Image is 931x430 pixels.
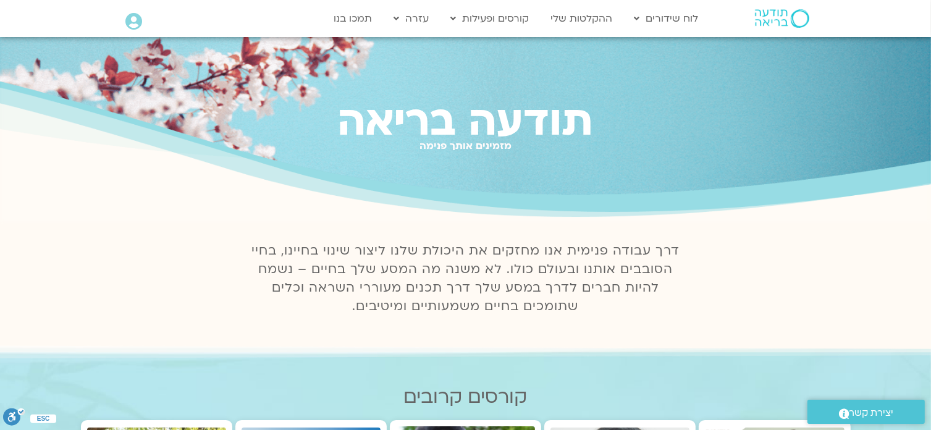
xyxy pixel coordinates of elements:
a: עזרה [387,7,435,30]
h2: קורסים קרובים [81,386,851,408]
a: ההקלטות שלי [545,7,619,30]
a: קורסים ופעילות [444,7,536,30]
p: דרך עבודה פנימית אנו מחזקים את היכולת שלנו ליצור שינוי בחיינו, בחיי הסובבים אותנו ובעולם כולו. לא... [245,242,687,316]
a: תמכו בנו [327,7,378,30]
a: יצירת קשר [807,400,925,424]
img: תודעה בריאה [755,9,809,28]
a: לוח שידורים [628,7,705,30]
span: יצירת קשר [849,405,894,421]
